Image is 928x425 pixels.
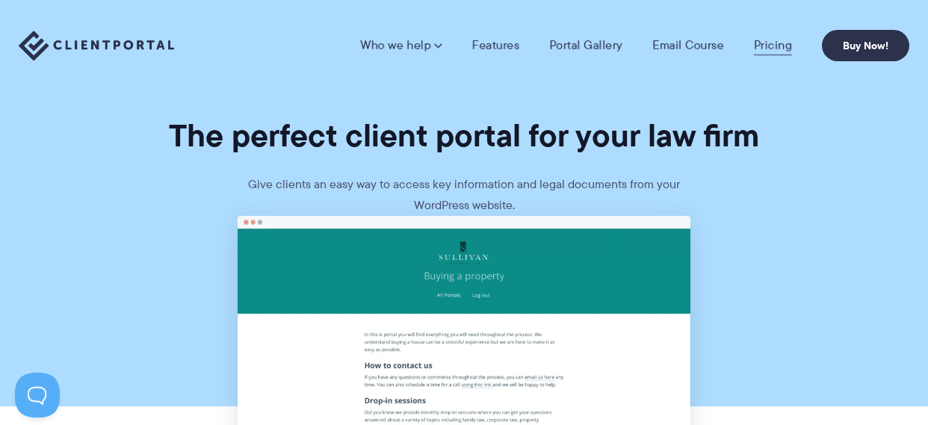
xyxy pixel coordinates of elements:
a: Pricing [754,38,792,53]
iframe: Toggle Customer Support [15,373,60,418]
a: Portal Gallery [549,38,622,53]
p: Give clients an easy way to access key information and legal documents from your WordPress website. [240,174,688,216]
a: Buy Now! [822,30,909,61]
a: Features [472,38,519,53]
a: Email Course [652,38,724,53]
a: Who we help [360,38,442,53]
